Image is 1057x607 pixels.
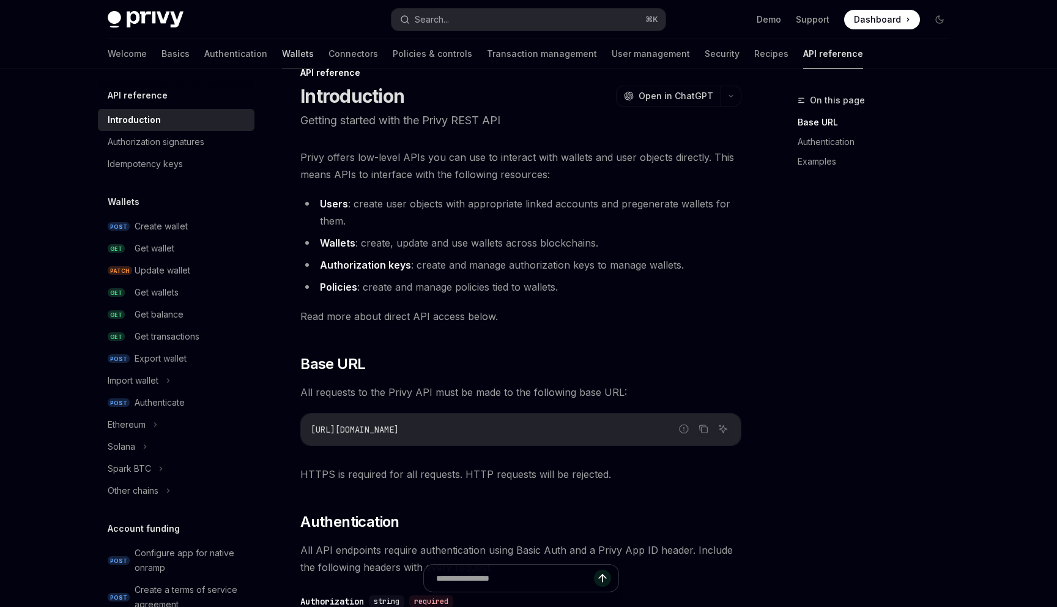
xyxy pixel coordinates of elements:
h1: Introduction [300,85,404,107]
div: Solana [108,439,135,454]
div: Search... [415,12,449,27]
a: Connectors [328,39,378,69]
a: Transaction management [487,39,597,69]
span: Dashboard [854,13,901,26]
div: Update wallet [135,263,190,278]
a: Idempotency keys [98,153,254,175]
a: Security [705,39,740,69]
span: On this page [810,93,865,108]
div: API reference [300,67,741,79]
a: Dashboard [844,10,920,29]
div: Create wallet [135,219,188,234]
a: Welcome [108,39,147,69]
li: : create user objects with appropriate linked accounts and pregenerate wallets for them. [300,195,741,229]
a: Authorization signatures [98,131,254,153]
a: GETGet wallets [98,281,254,303]
span: GET [108,244,125,253]
a: GETGet balance [98,303,254,326]
span: Base URL [300,354,365,374]
span: GET [108,332,125,341]
a: Policies & controls [393,39,472,69]
a: Wallets [282,39,314,69]
strong: Authorization keys [320,259,411,271]
div: Get transactions [135,329,199,344]
span: HTTPS is required for all requests. HTTP requests will be rejected. [300,466,741,483]
strong: Wallets [320,237,355,249]
span: [URL][DOMAIN_NAME] [311,424,399,435]
a: Recipes [754,39,788,69]
span: Authentication [300,512,399,532]
div: Spark BTC [108,461,151,476]
li: : create and manage policies tied to wallets. [300,278,741,296]
h5: Wallets [108,195,139,209]
strong: Policies [320,281,357,293]
span: POST [108,556,130,565]
button: Report incorrect code [676,421,692,437]
div: Configure app for native onramp [135,546,247,575]
a: Basics [161,39,190,69]
span: Privy offers low-level APIs you can use to interact with wallets and user objects directly. This ... [300,149,741,183]
a: GETGet wallet [98,237,254,259]
button: Ask AI [715,421,731,437]
a: Introduction [98,109,254,131]
span: ⌘ K [645,15,658,24]
div: Introduction [108,113,161,127]
span: All API endpoints require authentication using Basic Auth and a Privy App ID header. Include the ... [300,542,741,576]
div: Get wallet [135,241,174,256]
span: GET [108,288,125,297]
span: GET [108,310,125,319]
button: Send message [594,570,611,587]
div: Idempotency keys [108,157,183,171]
span: PATCH [108,266,132,275]
button: Toggle dark mode [930,10,949,29]
strong: Users [320,198,348,210]
div: Export wallet [135,351,187,366]
a: User management [612,39,690,69]
a: Support [796,13,829,26]
a: POSTAuthenticate [98,392,254,414]
h5: Account funding [108,521,180,536]
a: Base URL [798,113,959,132]
button: Copy the contents from the code block [695,421,711,437]
a: PATCHUpdate wallet [98,259,254,281]
button: Search...⌘K [391,9,666,31]
p: Getting started with the Privy REST API [300,112,741,129]
div: Ethereum [108,417,146,432]
a: POSTCreate wallet [98,215,254,237]
a: POSTConfigure app for native onramp [98,542,254,579]
a: POSTExport wallet [98,348,254,370]
div: Get wallets [135,285,179,300]
span: POST [108,593,130,602]
li: : create, update and use wallets across blockchains. [300,234,741,251]
div: Get balance [135,307,184,322]
a: Examples [798,152,959,171]
a: API reference [803,39,863,69]
div: Other chains [108,483,158,498]
button: Open in ChatGPT [616,86,721,106]
a: GETGet transactions [98,326,254,348]
div: Authorization signatures [108,135,204,149]
span: POST [108,222,130,231]
a: Authentication [204,39,267,69]
h5: API reference [108,88,168,103]
span: POST [108,354,130,363]
a: Demo [757,13,781,26]
span: Open in ChatGPT [639,90,713,102]
div: Authenticate [135,395,185,410]
img: dark logo [108,11,184,28]
span: All requests to the Privy API must be made to the following base URL: [300,384,741,401]
span: Read more about direct API access below. [300,308,741,325]
span: POST [108,398,130,408]
a: Authentication [798,132,959,152]
div: Import wallet [108,373,158,388]
li: : create and manage authorization keys to manage wallets. [300,256,741,274]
